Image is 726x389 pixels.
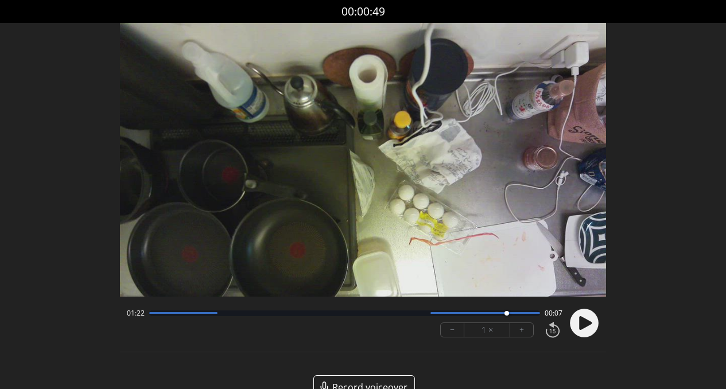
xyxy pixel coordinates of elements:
div: 1 × [464,323,510,337]
button: − [441,323,464,337]
button: + [510,323,533,337]
a: 00:00:49 [341,3,385,20]
span: 00:07 [545,309,562,318]
span: 01:22 [127,309,145,318]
